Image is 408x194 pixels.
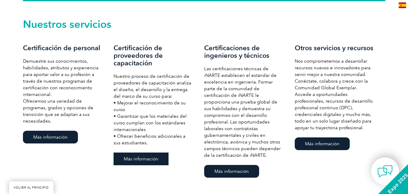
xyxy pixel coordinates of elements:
font: Más información [214,169,249,174]
font: Certificación de personal [23,44,100,52]
font: • Mejorar el reconocimiento de su curso [114,100,186,112]
font: • Garantizar que los materiales del curso cumplan con los estándares internacionales [114,113,187,132]
img: contact-chat.png [377,164,393,179]
font: VOLVER AL PRINCIPIO [14,186,49,189]
font: Ofrecemos una variedad de programas, grados y opciones de transición que se adaptan a sus necesid... [23,98,93,124]
font: Otros servicios y recursos [295,44,373,52]
font: Nos comprometemos a desarrollar recursos nuevos e innovadores para servir mejor a nuestra comunid... [295,58,373,130]
font: • Ofrecer beneficios adicionales a sus estudiantes. [114,133,185,146]
a: Más información [23,131,78,143]
font: Más información [33,134,68,140]
font: Nuestro proceso de certificación de proveedores de capacitación analiza el diseño, el desarrollo ... [114,74,191,99]
font: Nuestros servicios [23,18,111,31]
img: es [399,2,406,8]
a: Más información [295,137,350,150]
font: Las certificaciones técnicas de iNARTE establecen el estándar de excelencia en ingeniería. Formar... [204,66,281,158]
a: VOLVER AL PRINCIPIO [9,181,53,194]
font: Demuestre sus conocimientos, habilidades, atributos y experiencia para aportar valor a su profesi... [23,58,98,97]
a: Más información [114,153,169,165]
font: Más información [305,141,339,146]
font: Certificación de proveedores de capacitación [114,44,163,67]
a: Más información [204,165,259,178]
font: Más información [124,156,158,162]
font: Certificaciones de ingenieros y técnicos [204,44,269,60]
